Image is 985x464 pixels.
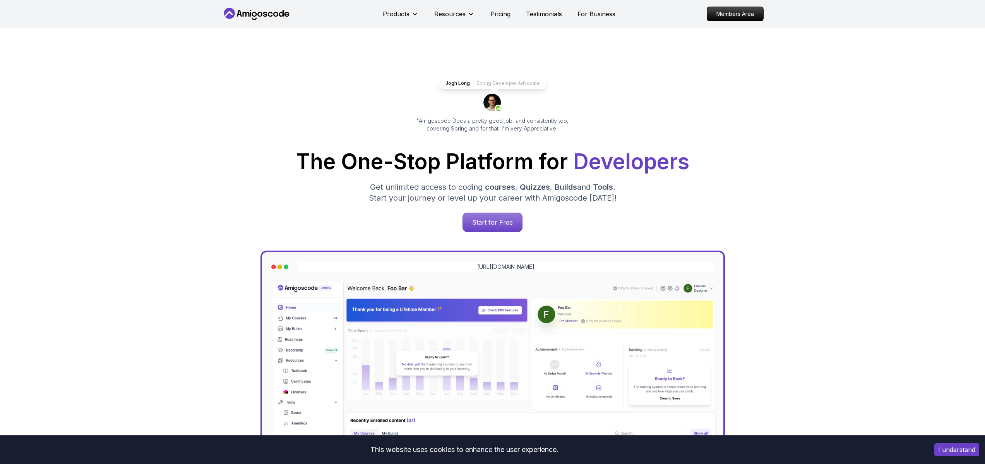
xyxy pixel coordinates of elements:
span: Developers [573,149,689,174]
p: Jogh Long [445,80,470,86]
button: Products [383,9,419,25]
p: Spring Developer Advocate [476,80,540,86]
a: Members Area [707,7,764,21]
p: "Amigoscode Does a pretty good job, and consistently too, covering Spring and for that, I'm very ... [406,117,579,132]
span: Quizzes [520,182,550,192]
span: courses [485,182,515,192]
span: Tools [593,182,613,192]
div: This website uses cookies to enhance the user experience. [6,441,923,458]
p: Start for Free [463,213,522,232]
a: Testimonials [526,9,562,19]
a: Pricing [490,9,510,19]
a: Start for Free [463,213,522,232]
a: [URL][DOMAIN_NAME] [477,263,534,271]
p: Resources [434,9,466,19]
p: Get unlimited access to coding , , and . Start your journey or level up your career with Amigosco... [363,182,623,203]
a: For Business [577,9,615,19]
button: Resources [434,9,475,25]
h1: The One-Stop Platform for [228,151,757,172]
span: Builds [555,182,577,192]
button: Accept cookies [934,443,979,456]
img: josh long [483,94,502,112]
p: Products [383,9,409,19]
